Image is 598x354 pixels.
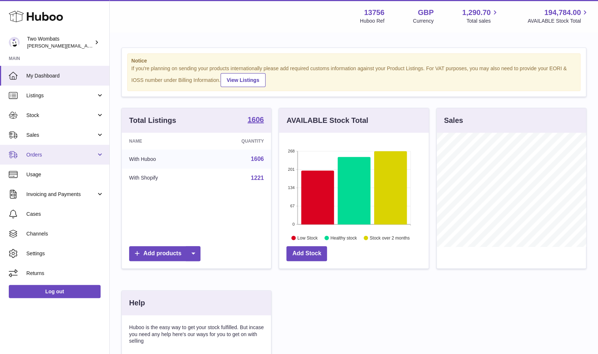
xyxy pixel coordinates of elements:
[122,150,202,169] td: With Huboo
[9,37,20,48] img: philip.carroll@twowombats.com
[9,285,101,298] a: Log out
[444,116,463,125] h3: Sales
[26,191,96,198] span: Invoicing and Payments
[413,18,434,25] div: Currency
[26,171,104,178] span: Usage
[129,298,145,308] h3: Help
[129,116,176,125] h3: Total Listings
[248,116,264,125] a: 1606
[288,149,294,153] text: 268
[286,116,368,125] h3: AVAILABLE Stock Total
[131,65,576,87] div: If you're planning on sending your products internationally please add required customs informati...
[288,185,294,190] text: 134
[527,8,589,25] a: 194,784.00 AVAILABLE Stock Total
[202,133,271,150] th: Quantity
[26,112,96,119] span: Stock
[248,116,264,123] strong: 1606
[290,204,295,208] text: 67
[360,18,384,25] div: Huboo Ref
[288,167,294,172] text: 201
[293,222,295,226] text: 0
[286,246,327,261] a: Add Stock
[527,18,589,25] span: AVAILABLE Stock Total
[122,133,202,150] th: Name
[418,8,433,18] strong: GBP
[26,132,96,139] span: Sales
[466,18,499,25] span: Total sales
[122,169,202,188] td: With Shopify
[370,235,410,240] text: Stock over 2 months
[251,175,264,181] a: 1221
[221,73,266,87] a: View Listings
[26,270,104,277] span: Returns
[462,8,499,25] a: 1,290.70 Total sales
[26,250,104,257] span: Settings
[131,57,576,64] strong: Notice
[26,211,104,218] span: Cases
[27,35,93,49] div: Two Wombats
[364,8,384,18] strong: 13756
[26,72,104,79] span: My Dashboard
[26,230,104,237] span: Channels
[26,92,96,99] span: Listings
[251,156,264,162] a: 1606
[129,324,264,345] p: Huboo is the easy way to get your stock fulfilled. But incase you need any help here's our ways f...
[297,235,318,240] text: Low Stock
[544,8,581,18] span: 194,784.00
[27,43,186,49] span: [PERSON_NAME][EMAIL_ADDRESS][PERSON_NAME][DOMAIN_NAME]
[462,8,491,18] span: 1,290.70
[26,151,96,158] span: Orders
[331,235,357,240] text: Healthy stock
[129,246,200,261] a: Add products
